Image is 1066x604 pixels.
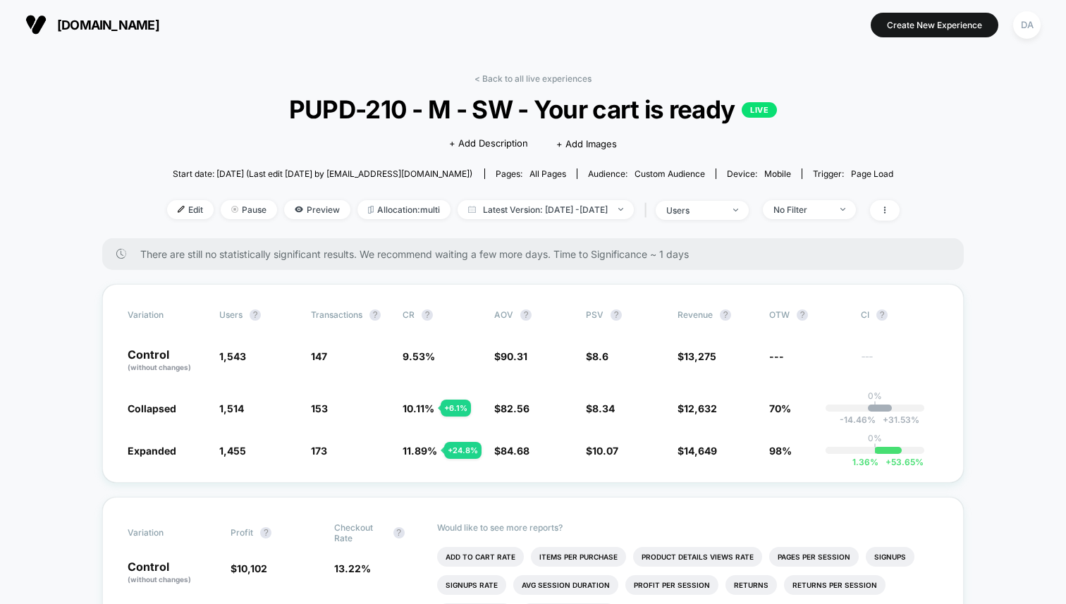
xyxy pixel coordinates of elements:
p: 0% [868,433,882,443]
span: 1,455 [219,445,246,457]
span: Collapsed [128,402,176,414]
span: $ [678,350,716,362]
div: Trigger: [813,168,893,179]
span: mobile [764,168,791,179]
span: Profit [231,527,253,538]
span: (without changes) [128,363,191,371]
span: Variation [128,309,205,321]
li: Avg Session Duration [513,575,618,595]
span: users [219,309,243,320]
div: + 24.8 % [444,442,482,459]
span: $ [494,402,529,414]
button: ? [369,309,381,321]
span: 31.53 % [876,414,919,425]
span: $ [494,350,527,362]
span: Start date: [DATE] (Last edit [DATE] by [EMAIL_ADDRESS][DOMAIN_NAME]) [173,168,472,179]
span: (without changes) [128,575,191,584]
span: Checkout Rate [334,522,386,543]
img: end [840,208,845,211]
li: Items Per Purchase [531,547,626,567]
span: -14.46 % [840,414,876,425]
span: 14,649 [684,445,717,457]
span: 13,275 [684,350,716,362]
li: Profit Per Session [625,575,718,595]
span: Custom Audience [635,168,705,179]
span: --- [769,350,784,362]
li: Add To Cart Rate [437,547,524,567]
span: 10.11 % [403,402,434,414]
img: end [231,206,238,213]
span: 13.22 % [334,562,371,574]
span: $ [678,445,717,457]
span: AOV [494,309,513,320]
span: 10,102 [237,562,267,574]
button: ? [720,309,731,321]
span: PUPD-210 - M - SW - Your cart is ready [203,94,862,124]
span: $ [586,402,615,414]
div: users [666,205,723,216]
button: ? [876,309,888,321]
span: There are still no statistically significant results. We recommend waiting a few more days . Time... [140,248,936,260]
span: PSV [586,309,604,320]
li: Returns Per Session [784,575,886,595]
span: Page Load [851,168,893,179]
div: Pages: [496,168,566,179]
span: 1.36 % [852,457,878,467]
span: 10.07 [592,445,618,457]
button: ? [422,309,433,321]
button: ? [260,527,271,538]
span: 12,632 [684,402,717,414]
span: --- [861,352,938,373]
li: Signups Rate [437,575,506,595]
span: + [886,457,891,467]
span: 8.34 [592,402,615,414]
span: Transactions [311,309,362,320]
button: ? [250,309,261,321]
img: end [618,208,623,211]
button: Create New Experience [871,13,998,37]
span: 1,543 [219,350,246,362]
span: Variation [128,522,205,543]
div: Audience: [588,168,705,179]
span: $ [231,562,267,574]
li: Returns [725,575,777,595]
span: $ [586,445,618,457]
span: Pause [221,200,277,219]
img: end [733,209,738,211]
span: $ [494,445,529,457]
span: + [883,414,888,425]
span: 173 [311,445,327,457]
div: No Filter [773,204,830,215]
p: Control [128,349,205,373]
p: LIVE [742,102,777,118]
button: ? [797,309,808,321]
p: | [874,401,876,412]
span: | [641,200,656,221]
span: [DOMAIN_NAME] [57,18,159,32]
span: 9.53 % [403,350,435,362]
span: 153 [311,402,328,414]
p: Control [128,561,216,585]
span: 84.68 [501,445,529,457]
span: CR [403,309,415,320]
li: Product Details Views Rate [633,547,762,567]
img: edit [178,206,185,213]
span: Revenue [678,309,713,320]
span: Edit [167,200,214,219]
span: 11.89 % [403,445,437,457]
li: Signups [866,547,914,567]
li: Pages Per Session [769,547,859,567]
span: OTW [769,309,847,321]
img: Visually logo [25,14,47,35]
span: 82.56 [501,402,529,414]
span: 70% [769,402,791,414]
span: 90.31 [501,350,527,362]
span: 98% [769,445,792,457]
div: DA [1013,11,1041,39]
span: Expanded [128,445,176,457]
p: 0% [868,390,882,401]
span: + Add Images [556,138,617,149]
span: Allocation: multi [357,200,451,219]
span: + Add Description [449,137,528,151]
span: CI [861,309,938,321]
